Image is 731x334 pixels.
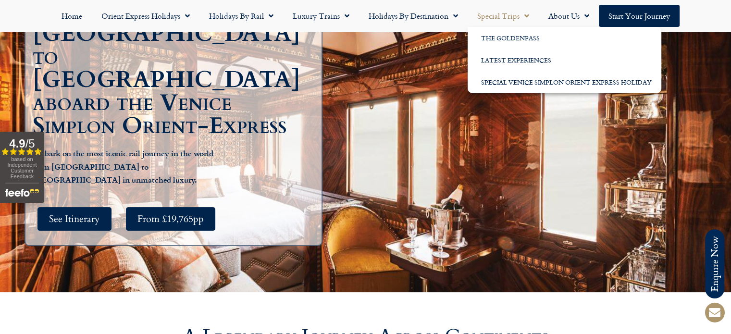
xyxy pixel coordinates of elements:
[539,5,599,27] a: About Us
[52,5,92,27] a: Home
[126,207,215,231] a: From £19,765pp
[468,71,661,93] a: Special Venice Simplon Orient Express Holiday
[359,5,468,27] a: Holidays by Destination
[599,5,680,27] a: Start your Journey
[283,5,359,27] a: Luxury Trains
[5,5,726,27] nav: Menu
[49,213,100,225] span: See Itinerary
[199,5,283,27] a: Holidays by Rail
[37,207,112,231] a: See Itinerary
[468,49,661,71] a: Latest Experiences
[468,27,661,93] ul: Special Trips
[468,5,539,27] a: Special Trips
[33,148,213,185] strong: Embark on the most iconic rail journey in the world from [GEOGRAPHIC_DATA] to [GEOGRAPHIC_DATA] i...
[468,27,661,49] a: The GoldenPass
[92,5,199,27] a: Orient Express Holidays
[137,213,204,225] span: From £19,765pp
[33,22,319,137] h1: [GEOGRAPHIC_DATA] to [GEOGRAPHIC_DATA] aboard the Venice Simplon Orient-Express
